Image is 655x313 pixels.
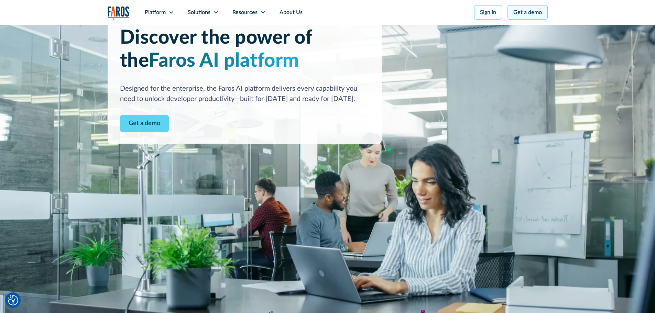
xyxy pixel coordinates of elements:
[120,26,369,72] h1: Discover the power of the
[474,5,502,20] a: Sign in
[8,295,18,305] button: Cookie Settings
[145,8,166,16] div: Platform
[8,295,18,305] img: Revisit consent button
[188,8,210,16] div: Solutions
[120,115,169,132] a: Contact Modal
[507,5,548,20] a: Get a demo
[108,6,130,20] img: Logo of the analytics and reporting company Faros.
[120,83,369,104] div: Designed for the enterprise, the Faros AI platform delivers every capability you need to unlock d...
[149,51,299,70] span: Faros AI platform
[108,6,130,20] a: home
[232,8,258,16] div: Resources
